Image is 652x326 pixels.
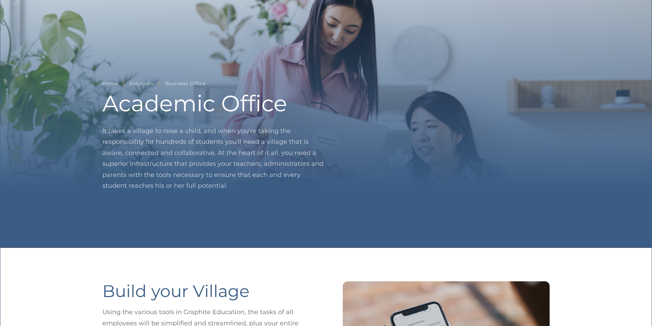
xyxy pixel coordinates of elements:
p: It takes a village to raise a child, and when you're taking the responsibility for hundreds of st... [102,126,326,192]
a: Business Office [165,79,206,88]
a: Home [102,79,118,88]
h1: Academic Office [102,92,326,114]
a: Solutions [129,79,154,88]
h2: Build your Village [102,281,249,302]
